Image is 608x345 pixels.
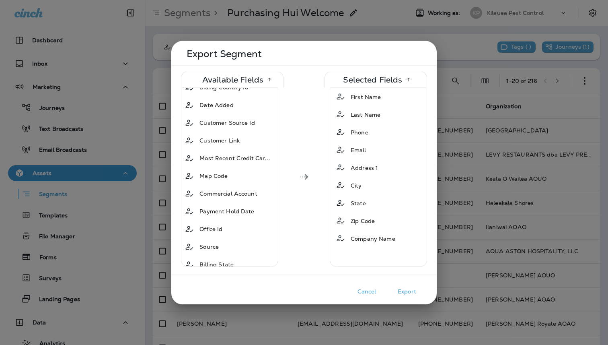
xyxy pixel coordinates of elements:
span: Source [199,243,219,251]
button: Sort by name [263,73,275,85]
button: Cancel [347,285,387,297]
span: Address 1 [351,163,378,171]
span: Payment Hold Date [199,207,254,215]
span: Last Name [351,110,380,118]
span: State [351,199,366,207]
span: Zip Code [351,217,375,225]
button: Export [387,285,427,297]
span: Map Code [199,172,228,180]
span: Date Added [199,101,233,109]
span: Phone [351,128,368,136]
span: Commercial Account [199,190,257,198]
span: Customer Link [199,136,240,145]
span: First Name [351,93,381,101]
span: Billing State [199,260,234,269]
span: Customer Source Id [199,119,255,127]
span: Most Recent Credit Car... [199,154,270,162]
span: Office Id [199,225,222,233]
p: Selected Fields [343,76,402,83]
span: City [351,181,362,189]
span: Company Name [351,234,395,242]
span: Email [351,146,366,154]
button: Sort by name [403,73,415,85]
p: Export Segment [187,50,424,57]
p: Available Fields [202,76,263,83]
